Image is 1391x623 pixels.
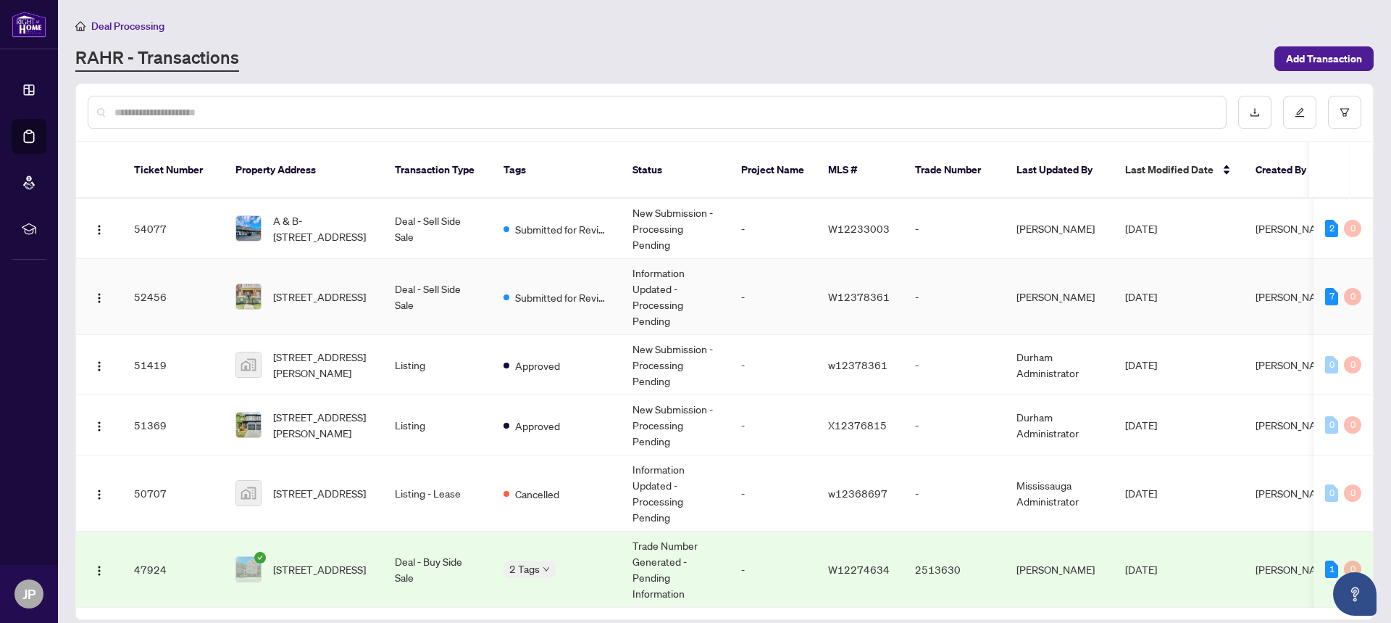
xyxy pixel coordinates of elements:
[1125,222,1157,235] span: [DATE]
[383,532,492,608] td: Deal - Buy Side Sale
[1125,487,1157,500] span: [DATE]
[621,335,730,395] td: New Submission - Processing Pending
[88,217,111,240] button: Logo
[88,482,111,505] button: Logo
[730,455,816,532] td: -
[1325,416,1338,434] div: 0
[828,563,890,576] span: W12274634
[122,335,224,395] td: 51419
[903,335,1005,395] td: -
[93,421,105,432] img: Logo
[509,561,540,577] span: 2 Tags
[828,487,887,500] span: w12368697
[903,142,1005,199] th: Trade Number
[273,349,372,381] span: [STREET_ADDRESS][PERSON_NAME]
[1256,358,1334,371] span: [PERSON_NAME]
[730,395,816,455] td: -
[383,395,492,455] td: Listing
[254,552,266,564] span: check-circle
[236,284,261,309] img: thumbnail-img
[1256,222,1334,235] span: [PERSON_NAME]
[1005,532,1114,608] td: [PERSON_NAME]
[383,142,492,199] th: Transaction Type
[1005,199,1114,259] td: [PERSON_NAME]
[1125,358,1157,371] span: [DATE]
[93,489,105,500] img: Logo
[22,584,35,604] span: JP
[1344,356,1361,374] div: 0
[543,566,550,573] span: down
[1344,220,1361,237] div: 0
[515,358,560,374] span: Approved
[236,481,261,506] img: thumbnail-img
[515,418,560,434] span: Approved
[1256,418,1334,432] span: [PERSON_NAME]
[1344,288,1361,305] div: 0
[236,352,261,377] img: thumbnail-img
[1005,455,1114,532] td: Mississauga Administrator
[621,532,730,608] td: Trade Number Generated - Pending Information
[383,455,492,532] td: Listing - Lease
[1114,142,1244,199] th: Last Modified Date
[621,142,730,199] th: Status
[1125,290,1157,303] span: [DATE]
[88,285,111,308] button: Logo
[621,395,730,455] td: New Submission - Processing Pending
[1005,259,1114,335] td: [PERSON_NAME]
[621,199,730,259] td: New Submission - Processing Pending
[1005,335,1114,395] td: Durham Administrator
[122,259,224,335] td: 52456
[730,335,816,395] td: -
[1238,96,1271,129] button: download
[828,222,890,235] span: W12233003
[1125,563,1157,576] span: [DATE]
[903,532,1005,608] td: 2513630
[383,335,492,395] td: Listing
[1325,220,1338,237] div: 2
[903,395,1005,455] td: -
[816,142,903,199] th: MLS #
[224,142,383,199] th: Property Address
[1340,107,1350,117] span: filter
[1125,418,1157,432] span: [DATE]
[93,360,105,372] img: Logo
[1344,561,1361,578] div: 0
[1325,561,1338,578] div: 1
[273,289,366,305] span: [STREET_ADDRESS]
[236,557,261,582] img: thumbnail-img
[621,455,730,532] td: Information Updated - Processing Pending
[1244,142,1331,199] th: Created By
[730,259,816,335] td: -
[93,292,105,304] img: Logo
[730,199,816,259] td: -
[1256,290,1334,303] span: [PERSON_NAME]
[903,259,1005,335] td: -
[236,413,261,437] img: thumbnail-img
[1125,162,1214,178] span: Last Modified Date
[1005,142,1114,199] th: Last Updated By
[88,558,111,581] button: Logo
[1256,487,1334,500] span: [PERSON_NAME]
[93,224,105,236] img: Logo
[75,21,85,31] span: home
[1344,484,1361,502] div: 0
[1325,484,1338,502] div: 0
[273,561,366,577] span: [STREET_ADDRESS]
[1328,96,1361,129] button: filter
[1325,288,1338,305] div: 7
[621,259,730,335] td: Information Updated - Processing Pending
[93,565,105,577] img: Logo
[12,11,46,38] img: logo
[1274,46,1374,71] button: Add Transaction
[122,455,224,532] td: 50707
[75,46,239,72] a: RAHR - Transactions
[273,213,372,244] span: A & B-[STREET_ADDRESS]
[1005,395,1114,455] td: Durham Administrator
[88,413,111,437] button: Logo
[730,142,816,199] th: Project Name
[730,532,816,608] td: -
[122,532,224,608] td: 47924
[236,216,261,241] img: thumbnail-img
[903,199,1005,259] td: -
[828,290,890,303] span: W12378361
